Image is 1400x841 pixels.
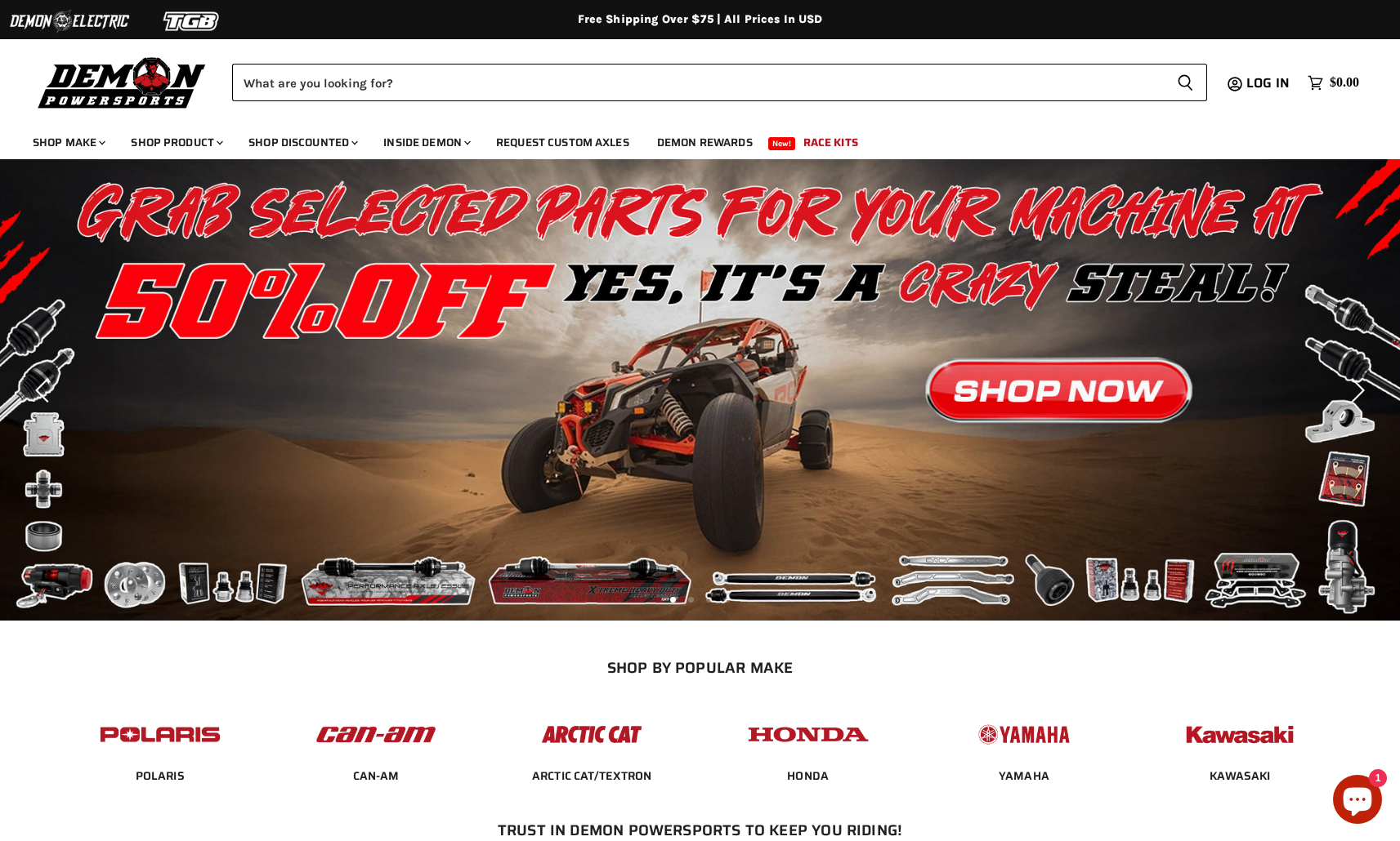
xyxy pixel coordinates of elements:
[20,119,1355,159] ul: Main menu
[371,126,481,159] a: Inside Demon
[312,710,440,759] img: POPULAR_MAKE_logo_1_adc20308-ab24-48c4-9fac-e3c1a623d575.jpg
[1246,73,1290,93] span: Log in
[484,126,642,159] a: Request Custom Axles
[96,710,224,759] img: POPULAR_MAKE_logo_2_dba48cf1-af45-46d4-8f73-953a0f002620.jpg
[528,710,655,759] img: POPULAR_MAKE_logo_3_027535af-6171-4c5e-a9bc-f0eccd05c5d6.jpg
[136,768,185,785] span: POLARIS
[787,768,829,785] span: HONDA
[688,597,694,603] li: Page dot 2
[999,768,1049,785] span: YAMAHA
[670,597,676,603] li: Page dot 1
[33,53,212,111] img: Demon Powersports
[1299,71,1367,95] a: $0.00
[645,126,765,159] a: Demon Rewards
[787,768,829,783] a: HONDA
[1239,76,1299,91] a: Log in
[232,64,1207,101] form: Product
[47,12,1354,27] div: Free Shipping Over $75 | All Prices In USD
[745,710,872,759] img: POPULAR_MAKE_logo_4_4923a504-4bac-4306-a1be-165a52280178.jpg
[532,768,652,785] span: ARCTIC CAT/TEXTRON
[232,64,1164,101] input: Search
[353,768,400,785] span: CAN-AM
[236,126,368,159] a: Shop Discounted
[791,126,870,159] a: Race Kits
[1164,64,1207,101] button: Search
[1210,768,1270,785] span: KAWASAKI
[1330,75,1359,91] span: $0.00
[532,768,652,783] a: ARCTIC CAT/TEXTRON
[131,6,253,37] img: TGB Logo 2
[724,597,730,603] li: Page dot 4
[1328,775,1387,828] inbox-online-store-chat: Shopify online store chat
[136,768,185,783] a: POLARIS
[85,821,1315,839] h2: Trust In Demon Powersports To Keep You Riding!
[960,710,1088,759] img: POPULAR_MAKE_logo_5_20258e7f-293c-4aac-afa8-159eaa299126.jpg
[1339,374,1371,407] button: Next
[353,768,400,783] a: CAN-AM
[119,126,233,159] a: Shop Product
[768,137,796,150] span: New!
[1210,768,1270,783] a: KAWASAKI
[29,374,61,407] button: Previous
[66,659,1334,676] h2: SHOP BY POPULAR MAKE
[999,768,1049,783] a: YAMAHA
[1176,710,1304,759] img: POPULAR_MAKE_logo_6_76e8c46f-2d1e-4ecc-b320-194822857d41.jpg
[20,126,115,159] a: Shop Make
[8,6,131,37] img: Demon Electric Logo 2
[706,597,712,603] li: Page dot 3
